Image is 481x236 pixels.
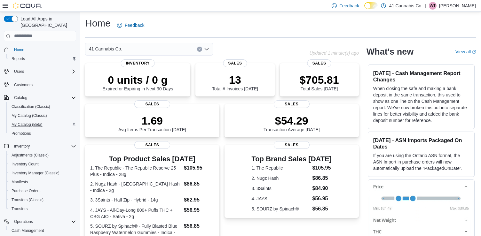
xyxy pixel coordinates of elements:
a: My Catalog (Classic) [9,112,50,119]
span: Transfers [9,205,76,213]
dd: $84.90 [312,185,332,192]
button: Cash Management [6,226,79,235]
button: Manifests [6,178,79,187]
dt: 4. JAYS - All-Day-Long 800+ Puffs THC + CBG AIO - Sativa - 2g [90,207,181,220]
button: Inventory [12,142,32,150]
span: Sales [134,100,170,108]
dd: $56.95 [312,195,332,202]
span: Reports [9,55,76,63]
button: My Catalog (Classic) [6,111,79,120]
span: Manifests [12,179,28,185]
span: Feedback [125,22,144,28]
span: Catalog [12,94,76,102]
dd: $86.85 [312,174,332,182]
span: Cash Management [12,228,44,233]
div: Total # Invoices [DATE] [212,73,258,91]
span: Inventory [12,142,76,150]
span: Classification (Classic) [9,103,76,110]
a: Transfers (Classic) [9,196,46,204]
span: Home [12,46,76,54]
span: My Catalog (Classic) [9,112,76,119]
button: My Catalog (Beta) [6,120,79,129]
span: WT [430,2,436,10]
span: Sales [274,100,310,108]
p: 1.69 [118,114,186,127]
p: [PERSON_NAME] [439,2,476,10]
p: $705.81 [300,73,339,86]
a: Feedback [114,19,147,32]
dd: $56.85 [184,222,214,230]
button: Users [1,67,79,76]
span: Classification (Classic) [12,104,50,109]
h3: Top Product Sales [DATE] [90,155,214,163]
button: Inventory [1,142,79,151]
span: Reports [12,56,25,61]
h3: [DATE] - ASN Imports Packaged On Dates [373,137,469,150]
span: Inventory Manager (Classic) [9,169,76,177]
span: Purchase Orders [12,188,41,194]
button: Customers [1,80,79,89]
span: Adjustments (Classic) [12,153,49,158]
p: 41 Cannabis Co. [389,2,422,10]
button: Purchase Orders [6,187,79,195]
a: Purchase Orders [9,187,43,195]
a: Classification (Classic) [9,103,53,110]
span: Transfers [12,206,28,211]
p: 13 [212,73,258,86]
span: Sales [274,141,310,149]
a: Adjustments (Classic) [9,151,51,159]
span: Purchase Orders [9,187,76,195]
p: If you are using the Ontario ASN format, the ASN Import in purchase orders will now automatically... [373,152,469,171]
dd: $86.85 [184,180,214,188]
p: 0 units / 0 g [102,73,173,86]
a: Inventory Count [9,160,41,168]
span: Inventory [121,59,155,67]
a: Transfers [9,205,30,213]
span: 41 Cannabis Co. [89,45,122,53]
span: Load All Apps in [GEOGRAPHIC_DATA] [18,16,76,28]
span: Sales [134,141,170,149]
button: Adjustments (Classic) [6,151,79,160]
button: Users [12,68,27,75]
span: Inventory Count [12,162,39,167]
p: Updated 1 minute(s) ago [310,50,359,56]
dd: $105.95 [312,164,332,172]
button: Promotions [6,129,79,138]
span: Catalog [14,95,27,100]
span: Inventory Count [9,160,76,168]
div: Avg Items Per Transaction [DATE] [118,114,186,132]
dd: $56.85 [312,205,332,213]
span: Transfers (Classic) [12,197,43,202]
span: My Catalog (Classic) [12,113,47,118]
span: Promotions [9,130,76,137]
h3: Top Brand Sales [DATE] [251,155,332,163]
a: Customers [12,81,35,89]
span: Inventory [14,144,30,149]
span: Inventory Manager (Classic) [12,171,59,176]
dt: 1. The Republic - The Republic Reserve 25 Plus - Indica - 28g [90,165,181,178]
a: Inventory Manager (Classic) [9,169,62,177]
span: Cash Management [9,227,76,234]
dd: $105.95 [184,164,214,172]
button: Home [1,45,79,54]
input: Dark Mode [364,2,378,9]
span: My Catalog (Beta) [9,121,76,128]
span: Sales [307,59,331,67]
p: | [425,2,426,10]
button: Catalog [1,93,79,102]
span: Manifests [9,178,76,186]
a: My Catalog (Beta) [9,121,45,128]
a: Manifests [9,178,30,186]
span: Sales [223,59,247,67]
span: Operations [14,219,33,224]
button: Operations [1,217,79,226]
dd: $56.95 [184,206,214,214]
span: Promotions [12,131,31,136]
button: Transfers [6,204,79,213]
img: Cova [13,3,42,9]
dt: 3. 3Saints [251,185,310,192]
dd: $62.95 [184,196,214,204]
button: Open list of options [204,47,209,52]
a: Home [12,46,27,54]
